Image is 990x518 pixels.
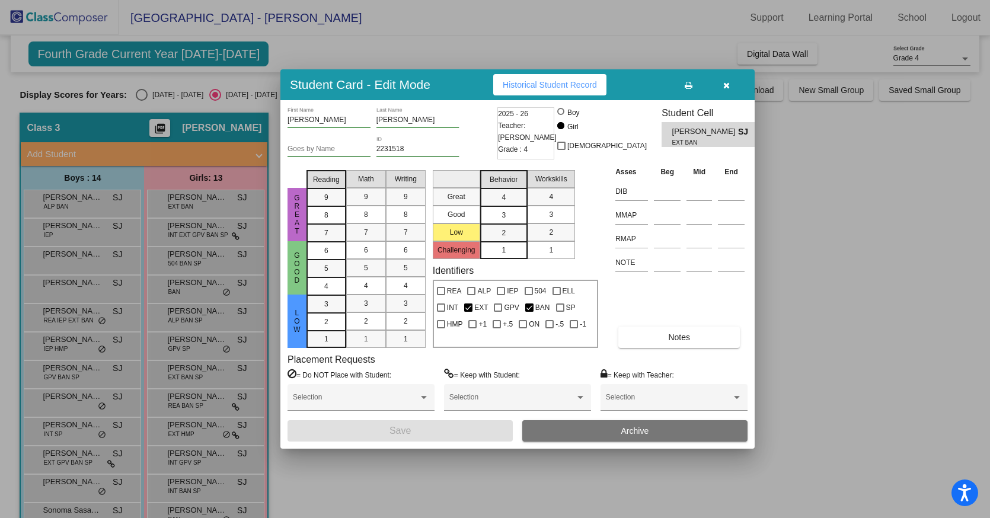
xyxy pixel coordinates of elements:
[324,192,328,203] span: 9
[738,126,755,138] span: SJ
[615,230,648,248] input: assessment
[498,108,528,120] span: 2025 - 26
[549,245,553,255] span: 1
[364,191,368,202] span: 9
[498,143,528,155] span: Grade : 4
[404,334,408,344] span: 1
[288,420,513,442] button: Save
[651,165,684,178] th: Beg
[535,284,547,298] span: 504
[364,227,368,238] span: 7
[324,334,328,344] span: 1
[621,426,649,436] span: Archive
[662,107,765,119] h3: Student Cell
[566,300,576,315] span: SP
[324,263,328,274] span: 5
[477,284,491,298] span: ALP
[404,245,408,255] span: 6
[447,284,462,298] span: REA
[324,316,328,327] span: 2
[615,206,648,224] input: assessment
[684,165,715,178] th: Mid
[376,145,459,154] input: Enter ID
[364,280,368,291] span: 4
[324,228,328,238] span: 7
[292,251,302,284] span: Good
[615,183,648,200] input: assessment
[404,316,408,327] span: 2
[292,194,302,235] span: Great
[389,426,411,436] span: Save
[567,121,579,132] div: Girl
[535,300,550,315] span: BAN
[395,174,417,184] span: Writing
[601,369,674,380] label: = Keep with Teacher:
[563,284,575,298] span: ELL
[490,174,518,185] span: Behavior
[507,284,518,298] span: IEP
[503,80,597,89] span: Historical Student Record
[672,126,738,138] span: [PERSON_NAME]
[292,309,302,334] span: Low
[567,107,580,118] div: Boy
[324,210,328,220] span: 8
[493,74,606,95] button: Historical Student Record
[502,210,506,220] span: 3
[529,317,539,331] span: ON
[404,263,408,273] span: 5
[288,354,375,365] label: Placement Requests
[404,209,408,220] span: 8
[364,334,368,344] span: 1
[447,317,463,331] span: HMP
[549,209,553,220] span: 3
[715,165,748,178] th: End
[615,254,648,271] input: assessment
[358,174,374,184] span: Math
[474,300,488,315] span: EXT
[504,300,519,315] span: GPV
[549,227,553,238] span: 2
[447,300,458,315] span: INT
[498,120,557,143] span: Teacher: [PERSON_NAME]
[502,245,506,255] span: 1
[290,77,430,92] h3: Student Card - Edit Mode
[668,332,690,342] span: Notes
[672,138,730,147] span: EXT BAN
[313,174,340,185] span: Reading
[364,298,368,309] span: 3
[324,281,328,292] span: 4
[567,139,647,153] span: [DEMOGRAPHIC_DATA]
[288,145,371,154] input: goes by name
[364,316,368,327] span: 2
[535,174,567,184] span: Workskills
[404,298,408,309] span: 3
[404,280,408,291] span: 4
[580,317,586,331] span: -1
[618,327,740,348] button: Notes
[612,165,651,178] th: Asses
[288,369,391,380] label: = Do NOT Place with Student:
[364,209,368,220] span: 8
[444,369,520,380] label: = Keep with Student:
[502,228,506,238] span: 2
[324,245,328,256] span: 6
[364,263,368,273] span: 5
[433,265,474,276] label: Identifiers
[502,192,506,203] span: 4
[404,227,408,238] span: 7
[549,191,553,202] span: 4
[478,317,487,331] span: +1
[503,317,513,331] span: +.5
[522,420,748,442] button: Archive
[404,191,408,202] span: 9
[324,299,328,309] span: 3
[364,245,368,255] span: 6
[555,317,564,331] span: -.5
